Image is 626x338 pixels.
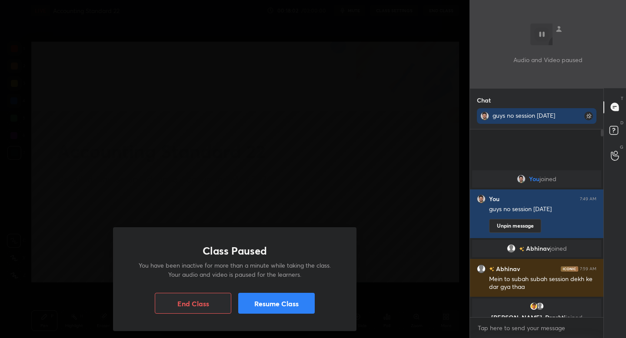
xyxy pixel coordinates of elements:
p: Audio and Video paused [513,55,583,64]
img: 1ebc9903cf1c44a29e7bc285086513b0.jpg [480,112,489,120]
div: 7:49 AM [580,196,596,202]
div: Mein to subah subah session dekh ke dar gya thaa [489,275,596,292]
img: no-rating-badge.077c3623.svg [489,267,494,272]
p: G [620,144,623,150]
img: no-rating-badge.077c3623.svg [519,246,524,251]
div: guys no session [DATE] [493,112,566,119]
span: joined [539,176,556,182]
button: Resume Class [238,293,315,314]
span: joined [566,313,583,321]
img: default.png [536,302,544,311]
span: You [529,176,539,182]
h1: Class Paused [203,245,267,257]
button: End Class [155,293,231,314]
p: [PERSON_NAME], Drashti [477,314,596,321]
div: grid [470,169,603,318]
p: Chat [470,89,498,112]
img: 1ebc9903cf1c44a29e7bc285086513b0.jpg [477,195,486,203]
img: default.png [477,264,486,273]
span: Abhinav [526,245,550,252]
span: joined [550,245,567,252]
button: Unpin message [489,219,541,233]
h6: You [489,195,499,203]
p: T [621,95,623,102]
img: iconic-dark.1390631f.png [561,266,578,271]
p: D [620,119,623,126]
img: 1ebc9903cf1c44a29e7bc285086513b0.jpg [517,175,526,183]
div: 7:59 AM [580,266,596,271]
p: You have been inactive for more than a minute while taking the class. Your audio and video is pau... [134,261,336,279]
img: default.png [507,244,516,253]
h6: Abhinav [494,264,520,273]
img: 3 [529,302,538,311]
div: guys no session [DATE] [489,205,596,214]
